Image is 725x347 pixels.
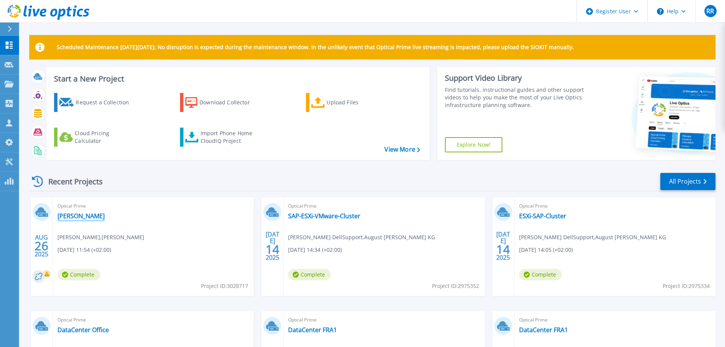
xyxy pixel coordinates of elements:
span: 26 [35,243,48,249]
h3: Start a New Project [54,75,420,83]
a: View More [384,146,420,153]
div: Import Phone Home CloudIQ Project [201,130,260,145]
span: [PERSON_NAME] , [PERSON_NAME] [57,233,144,241]
div: Find tutorials, instructional guides and other support videos to help you make the most of your L... [445,86,587,109]
span: Project ID: 2975352 [432,282,479,290]
span: [DATE] 11:54 (+02:00) [57,246,111,254]
a: Download Collector [180,93,265,112]
p: Scheduled Maintenance [DATE][DATE]: No disruption is expected during the maintenance window. In t... [57,44,574,50]
span: Complete [57,269,100,280]
span: Optical Prime [519,202,711,210]
span: [PERSON_NAME] DellSupport , August [PERSON_NAME] KG [519,233,666,241]
span: [DATE] 14:05 (+02:00) [519,246,573,254]
div: [DATE] 2025 [496,232,510,260]
span: Optical Prime [519,316,711,324]
a: DataCenter FRA1 [519,326,568,334]
div: Cloud Pricing Calculator [75,130,135,145]
a: SAP-ESXi-VMware-Cluster [288,212,360,220]
div: Recent Projects [29,172,113,191]
span: Optical Prime [57,202,249,210]
span: [DATE] 14:34 (+02:00) [288,246,342,254]
a: All Projects [660,173,715,190]
a: ESXi-SAP-Cluster [519,212,566,220]
div: AUG 2025 [34,232,49,260]
span: RR [706,8,714,14]
a: Request a Collection [54,93,139,112]
span: [PERSON_NAME] DellSupport , August [PERSON_NAME] KG [288,233,435,241]
span: Optical Prime [288,202,480,210]
div: Download Collector [199,95,260,110]
span: Project ID: 2975334 [663,282,710,290]
a: Cloud Pricing Calculator [54,128,139,147]
span: Complete [519,269,562,280]
span: Optical Prime [57,316,249,324]
a: DataCenter FRA1 [288,326,337,334]
a: DataCenter Office [57,326,109,334]
div: [DATE] 2025 [265,232,280,260]
div: Support Video Library [445,73,587,83]
span: 14 [496,246,510,253]
a: [PERSON_NAME] [57,212,105,220]
span: Optical Prime [288,316,480,324]
a: Upload Files [306,93,391,112]
div: Upload Files [327,95,387,110]
span: Project ID: 3028717 [201,282,248,290]
span: 14 [266,246,279,253]
div: Request a Collection [76,95,137,110]
span: Complete [288,269,331,280]
a: Explore Now! [445,137,503,152]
